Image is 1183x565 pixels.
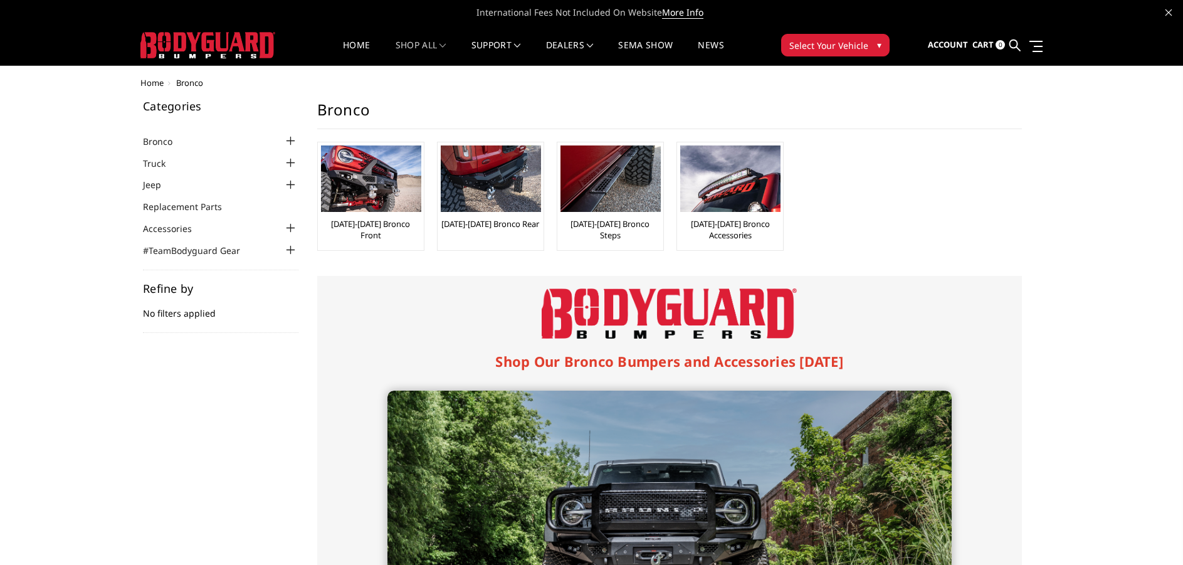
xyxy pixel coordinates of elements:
button: Select Your Vehicle [781,34,890,56]
span: Select Your Vehicle [789,39,868,52]
h5: Categories [143,100,298,112]
a: Replacement Parts [143,200,238,213]
a: Home [343,41,370,65]
a: Home [140,77,164,88]
span: Cart [972,39,994,50]
a: Truck [143,157,181,170]
a: Support [471,41,521,65]
span: ▾ [877,38,881,51]
h5: Refine by [143,283,298,294]
a: More Info [662,6,703,19]
a: [DATE]-[DATE] Bronco Front [321,218,421,241]
a: [DATE]-[DATE] Bronco Rear [441,218,539,230]
span: Bronco [176,77,203,88]
a: Account [928,28,968,62]
div: No filters applied [143,283,298,333]
img: Bodyguard Bumpers Logo [542,288,797,339]
a: Jeep [143,178,177,191]
span: Account [928,39,968,50]
a: Cart 0 [972,28,1005,62]
a: [DATE]-[DATE] Bronco Accessories [680,218,780,241]
a: shop all [396,41,446,65]
a: Accessories [143,222,208,235]
a: #TeamBodyguard Gear [143,244,256,257]
a: Bronco [143,135,188,148]
img: BODYGUARD BUMPERS [140,32,275,58]
span: 0 [996,40,1005,50]
h1: Bronco [317,100,1022,129]
a: Dealers [546,41,594,65]
a: [DATE]-[DATE] Bronco Steps [560,218,660,241]
h1: Shop Our Bronco Bumpers and Accessories [DATE] [387,351,952,372]
a: News [698,41,723,65]
a: SEMA Show [618,41,673,65]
